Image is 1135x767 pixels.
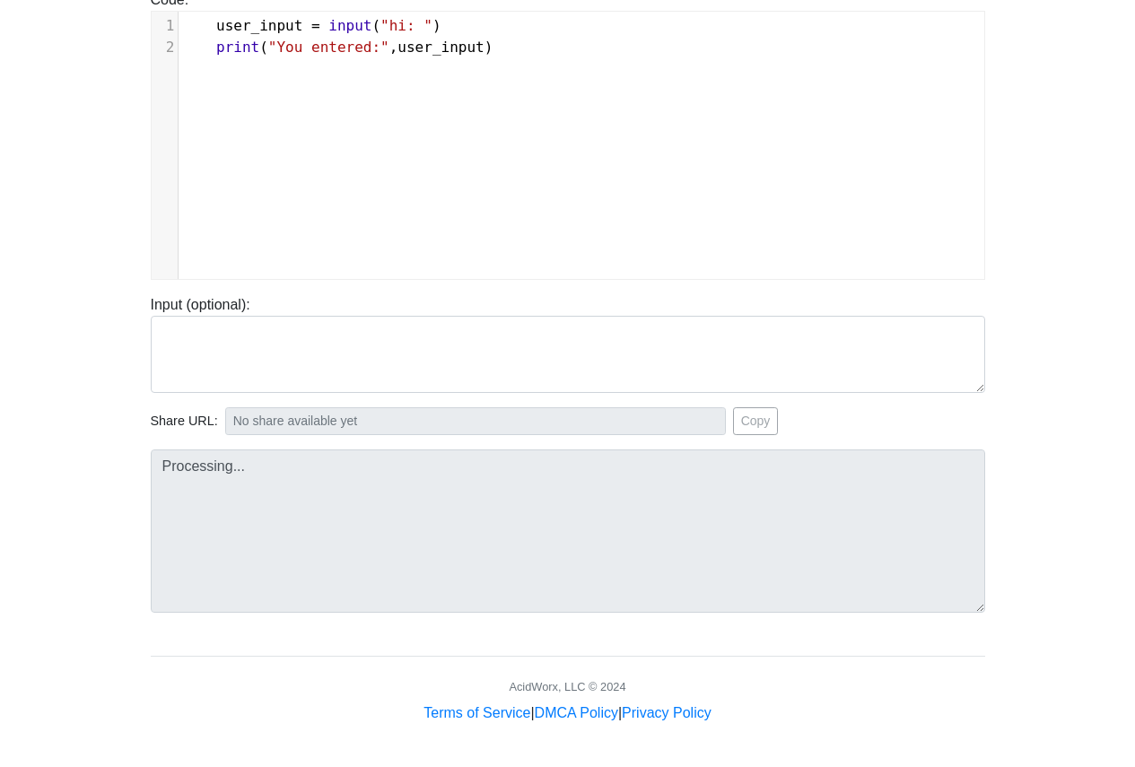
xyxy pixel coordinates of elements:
[216,39,259,56] span: print
[509,678,625,695] div: AcidWorx, LLC © 2024
[328,17,371,34] span: input
[152,15,178,37] div: 1
[622,705,712,720] a: Privacy Policy
[423,705,530,720] a: Terms of Service
[311,17,320,34] span: =
[225,407,726,435] input: No share available yet
[151,412,218,431] span: Share URL:
[152,37,178,58] div: 2
[535,705,618,720] a: DMCA Policy
[423,702,711,724] div: | |
[397,39,484,56] span: user_input
[268,39,389,56] span: "You entered:"
[380,17,432,34] span: "hi: "
[137,294,999,393] div: Input (optional):
[182,17,441,34] span: ( )
[733,407,779,435] button: Copy
[182,39,493,56] span: ( , )
[216,17,302,34] span: user_input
